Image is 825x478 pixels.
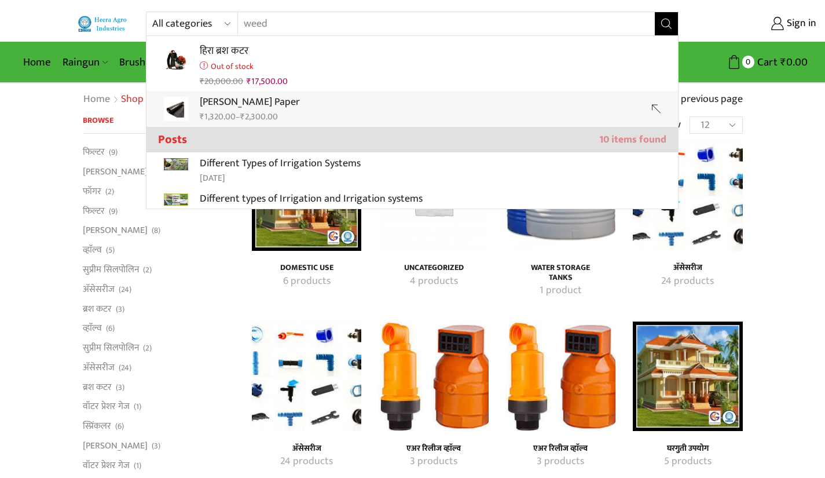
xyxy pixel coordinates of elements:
a: Visit product category अ‍ॅसेसरीज [265,444,349,454]
span: (1) [134,460,141,472]
span: (2) [105,186,114,198]
h1: Shop [121,93,144,106]
a: व्हाॅल्व [83,240,102,260]
a: Home [17,49,57,76]
img: अ‍ॅसेसरीज [633,141,742,250]
p: Different Types of Irrigation Systems [200,155,361,172]
a: Visit product category एअर रिलीज व्हाॅल्व [506,322,615,431]
a: Visit product category एअर रिलीज व्हाॅल्व [519,444,603,454]
span: (9) [109,206,118,217]
a: Visit product category Uncategorized [391,274,475,289]
a: 0 Cart ₹0.00 [690,52,808,73]
span: (9) [109,147,118,158]
h4: एअर रिलीज व्हाॅल्व [391,444,475,454]
a: व्हाॅल्व [83,319,102,338]
img: एअर रिलीज व्हाॅल्व [506,322,615,431]
span: ₹ [247,74,251,89]
span: (6) [106,323,115,334]
h4: अ‍ॅसेसरीज [265,444,349,454]
nav: Breadcrumb [83,92,144,107]
span: ₹ [200,74,204,89]
bdi: 17,500.00 [247,74,288,89]
a: Sign in [696,13,816,34]
img: घरगुती उपयोग [633,322,742,431]
a: ब्रश कटर [83,299,112,319]
a: Return to previous page [636,92,743,107]
p: [PERSON_NAME] Paper [200,94,300,111]
span: 0 [742,56,754,68]
a: वॉटर प्रेशर गेज [83,455,130,475]
span: (6) [115,421,124,432]
bdi: 20,000.00 [200,74,243,89]
a: Visit product category एअर रिलीज व्हाॅल्व [391,454,475,469]
mark: 4 products [410,274,458,289]
img: अ‍ॅसेसरीज [252,322,361,431]
a: Visit product category Uncategorized [391,263,475,273]
a: Visit product category अ‍ॅसेसरीज [646,274,729,289]
a: अ‍ॅसेसरीज [83,279,115,299]
div: [DATE] [200,172,361,185]
mark: 24 products [661,274,714,289]
span: (24) [119,362,131,374]
a: Visit product category एअर रिलीज व्हाॅल्व [391,444,475,454]
p: हिरा ब्रश कटर [200,43,288,60]
div: [DATE] [200,207,423,220]
a: Raingun [57,49,113,76]
mark: 5 products [664,454,712,469]
h4: घरगुती उपयोग [646,444,729,454]
img: एअर रिलीज व्हाॅल्व [379,322,488,431]
span: Sign in [784,16,816,31]
a: अ‍ॅसेसरीज [83,357,115,377]
mark: 24 products [280,454,333,469]
div: – [200,111,300,123]
mark: 3 products [537,454,584,469]
p: Different types of Irrigation and Irrigation systems [200,191,423,207]
a: Visit product category अ‍ॅसेसरीज [265,454,349,469]
a: Visit product category घरगुती उपयोग [646,454,729,469]
a: Visit product category एअर रिलीज व्हाॅल्व [519,454,603,469]
a: Visit product category अ‍ॅसेसरीज [646,263,729,273]
h4: एअर रिलीज व्हाॅल्व [519,444,603,454]
button: Search button [655,12,678,35]
span: (3) [152,440,160,452]
a: [PERSON_NAME] [83,221,148,240]
a: हिरा ब्रश कटरOut of stock [146,40,678,91]
a: Visit product category Water Storage Tanks [519,263,603,283]
a: [PERSON_NAME] Paper₹1,320.00–₹2,300.00 [146,91,678,127]
h4: अ‍ॅसेसरीज [646,263,729,273]
a: सुप्रीम सिलपोलिन [83,260,139,279]
a: Different types of Irrigation and Irrigation systems[DATE] [146,188,678,223]
span: (2) [143,342,152,354]
p: Out of stock [200,59,288,73]
span: ₹ [780,53,786,71]
a: फॉगर [83,181,101,201]
a: Visit product category घरगुती उपयोग [633,322,742,431]
span: (5) [106,245,115,256]
a: Visit product category एअर रिलीज व्हाॅल्व [379,322,488,431]
mark: 1 product [540,283,582,298]
a: Visit product category अ‍ॅसेसरीज [633,141,742,250]
a: स्प्रिंकलर [83,417,111,436]
a: वॉटर प्रेशर गेज [83,397,130,417]
span: ₹ [200,110,204,124]
a: फिल्टर [83,145,105,162]
bdi: 0.00 [780,53,808,71]
span: (1) [134,401,141,413]
span: (3) [116,382,124,393]
span: 10 items found [599,134,666,146]
span: (8) [152,225,160,236]
a: [PERSON_NAME] [83,162,148,182]
h4: Uncategorized [391,263,475,273]
a: सुप्रीम सिलपोलिन [83,338,139,358]
span: Browse [83,114,113,127]
a: Visit product category घरगुती उपयोग [646,444,729,454]
span: (24) [119,284,131,295]
h4: Water Storage Tanks [519,263,603,283]
span: (2) [143,264,152,276]
span: (3) [116,304,124,315]
a: [PERSON_NAME] [83,436,148,456]
h4: Domestic Use [265,263,349,273]
a: Different Types of Irrigation Systems[DATE] [146,152,678,188]
h3: Posts [146,127,678,153]
a: ब्रश कटर [83,377,112,397]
